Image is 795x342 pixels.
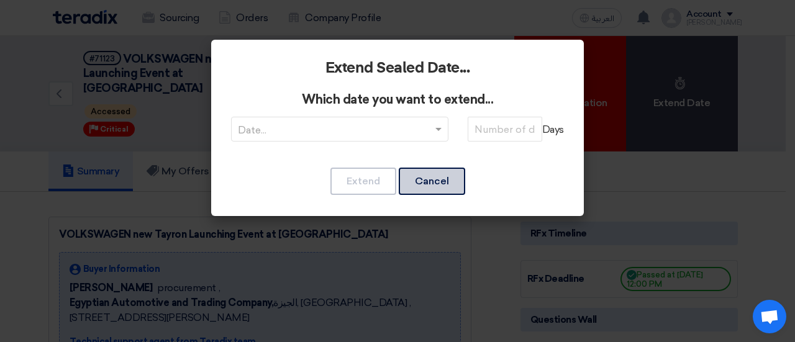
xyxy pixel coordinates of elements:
span: Days [468,117,564,142]
h3: Which date you want to extend... [231,92,564,107]
button: Extend [330,168,396,195]
input: Number of days... [468,117,542,142]
div: Open chat [753,300,786,333]
button: Cancel [399,168,465,195]
h2: Extend Sealed Date... [231,60,564,77]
